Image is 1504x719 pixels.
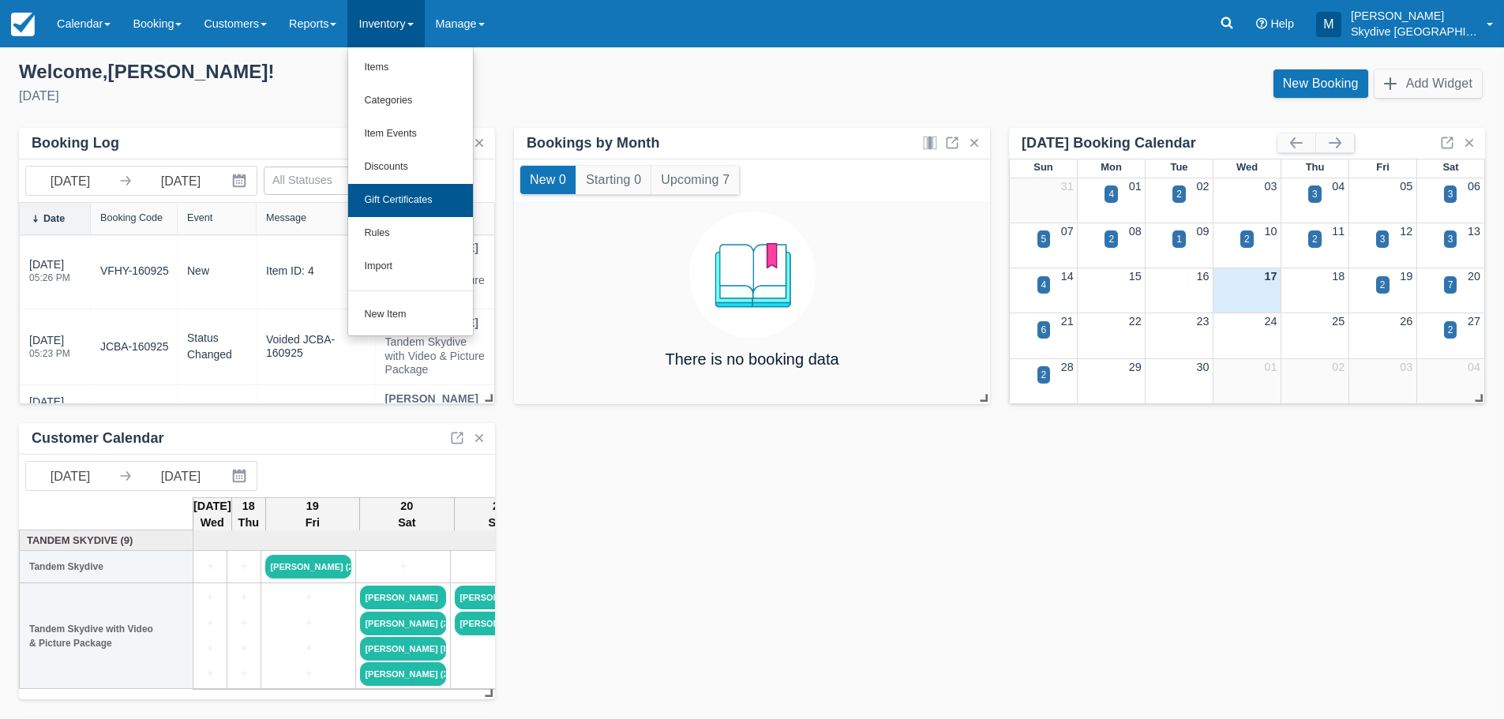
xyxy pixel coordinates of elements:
[455,558,541,575] a: +
[348,151,473,184] a: Discounts
[1101,161,1122,173] span: Mon
[527,134,660,152] div: Bookings by Month
[1312,187,1318,201] div: 3
[266,264,314,279] div: Item ID: 4
[197,640,223,657] a: +
[1061,270,1074,283] a: 14
[1129,315,1142,328] a: 22
[137,167,225,195] input: End Date
[1129,225,1142,238] a: 08
[19,87,740,106] div: [DATE]
[1176,187,1182,201] div: 2
[231,558,257,575] a: +
[1129,361,1142,373] a: 29
[1448,187,1453,201] div: 3
[24,533,189,548] a: Tandem Skydive (9)
[265,589,351,606] a: +
[360,558,446,575] a: +
[1244,232,1250,246] div: 2
[360,586,446,609] a: [PERSON_NAME]
[455,586,541,609] a: [PERSON_NAME] (3)
[100,263,169,279] a: VFHY-160925
[1468,225,1480,238] a: 13
[1264,315,1277,328] a: 24
[1400,315,1412,328] a: 26
[1264,361,1277,373] a: 01
[359,497,454,532] th: 20 Sat
[1129,270,1142,283] a: 15
[360,662,446,686] a: [PERSON_NAME] (2)
[576,166,651,194] button: Starting 0
[187,212,212,223] div: Event
[1442,161,1458,173] span: Sat
[1197,315,1210,328] a: 23
[29,349,70,358] div: 05:23 PM
[1061,361,1074,373] a: 28
[1306,161,1325,173] span: Thu
[1108,187,1114,201] div: 4
[20,551,193,583] th: Tandem Skydive
[1264,270,1277,283] a: 17
[1170,161,1187,173] span: Tue
[29,332,70,368] div: [DATE]
[1448,232,1453,246] div: 3
[1468,315,1480,328] a: 27
[100,400,171,417] a: FMRL-120925
[1332,361,1345,373] a: 02
[1061,225,1074,238] a: 07
[1400,270,1412,283] a: 19
[689,212,816,338] img: booking.png
[1264,225,1277,238] a: 10
[1375,69,1482,98] button: Add Widget
[29,273,70,283] div: 05:26 PM
[1468,361,1480,373] a: 04
[1400,180,1412,193] a: 05
[347,47,474,336] ul: Inventory
[1197,361,1210,373] a: 30
[348,118,473,151] a: Item Events
[348,250,473,283] a: Import
[348,84,473,118] a: Categories
[1400,225,1412,238] a: 12
[29,394,70,429] div: [DATE]
[665,350,838,368] h4: There is no booking data
[348,51,473,84] a: Items
[1270,17,1294,30] span: Help
[1197,180,1210,193] a: 02
[265,640,351,657] a: +
[1041,232,1047,246] div: 5
[455,640,541,657] a: +
[1197,225,1210,238] a: 09
[20,583,193,689] th: Tandem Skydive with Video & Picture Package
[1351,8,1477,24] p: [PERSON_NAME]
[1256,18,1267,29] i: Help
[187,264,209,277] span: new
[187,402,209,414] span: new
[266,333,366,361] div: Voided JCBA-160925
[197,615,223,632] a: +
[265,555,351,579] a: [PERSON_NAME] (2)
[32,429,164,448] div: Customer Calendar
[360,612,446,635] a: [PERSON_NAME] (2)
[1448,323,1453,337] div: 2
[266,212,306,223] div: Message
[1041,278,1047,292] div: 4
[100,339,168,355] a: JCBA-160925
[231,665,257,683] a: +
[26,167,114,195] input: Start Date
[1312,232,1318,246] div: 2
[651,166,739,194] button: Upcoming 7
[385,335,486,377] div: Tandem Skydive with Video & Picture Package
[1376,161,1390,173] span: Fri
[1273,69,1368,98] a: New Booking
[1108,232,1114,246] div: 2
[1468,270,1480,283] a: 20
[137,462,225,490] input: End Date
[1041,368,1047,382] div: 2
[520,166,576,194] button: New 0
[1468,180,1480,193] a: 06
[1351,24,1477,39] p: Skydive [GEOGRAPHIC_DATA]
[197,665,223,683] a: +
[1197,270,1210,283] a: 16
[1236,161,1258,173] span: Wed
